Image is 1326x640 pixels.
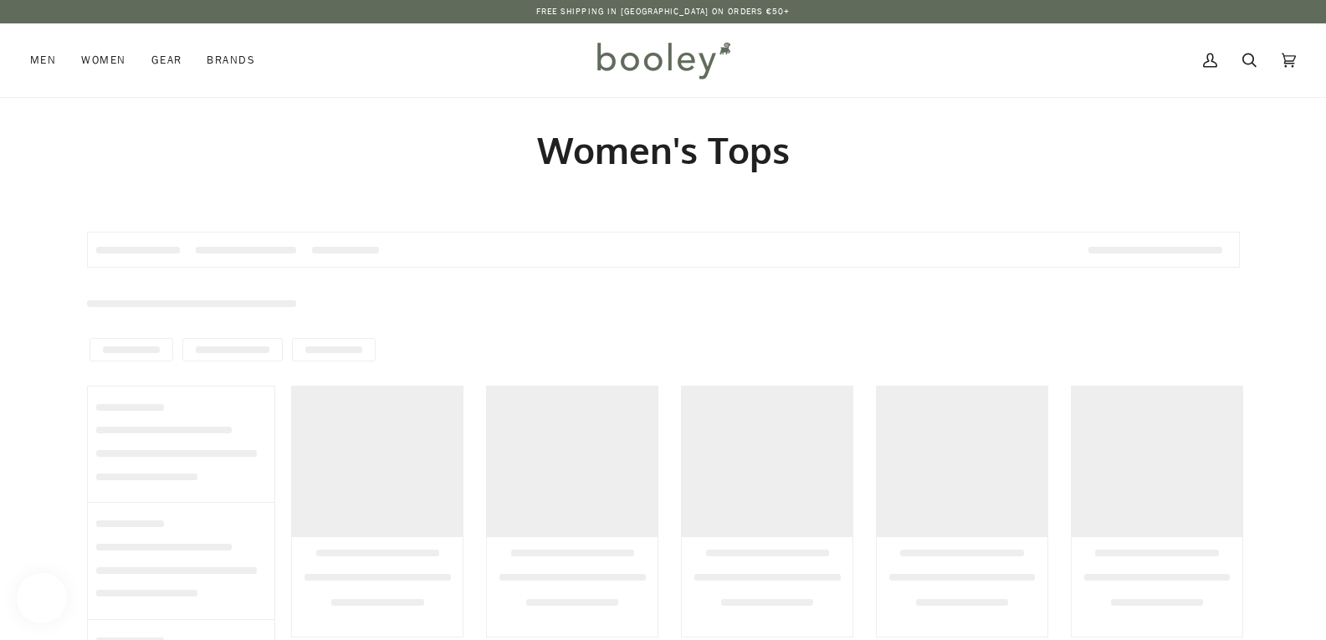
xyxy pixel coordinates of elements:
img: Booley [590,36,736,84]
a: Gear [139,23,195,97]
a: Women [69,23,138,97]
iframe: Button to open loyalty program pop-up [17,573,67,623]
span: Women [81,52,125,69]
a: Brands [194,23,268,97]
span: Gear [151,52,182,69]
a: Men [30,23,69,97]
span: Men [30,52,56,69]
p: Free Shipping in [GEOGRAPHIC_DATA] on Orders €50+ [536,5,791,18]
h1: Women's Tops [87,127,1240,173]
span: Brands [207,52,255,69]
